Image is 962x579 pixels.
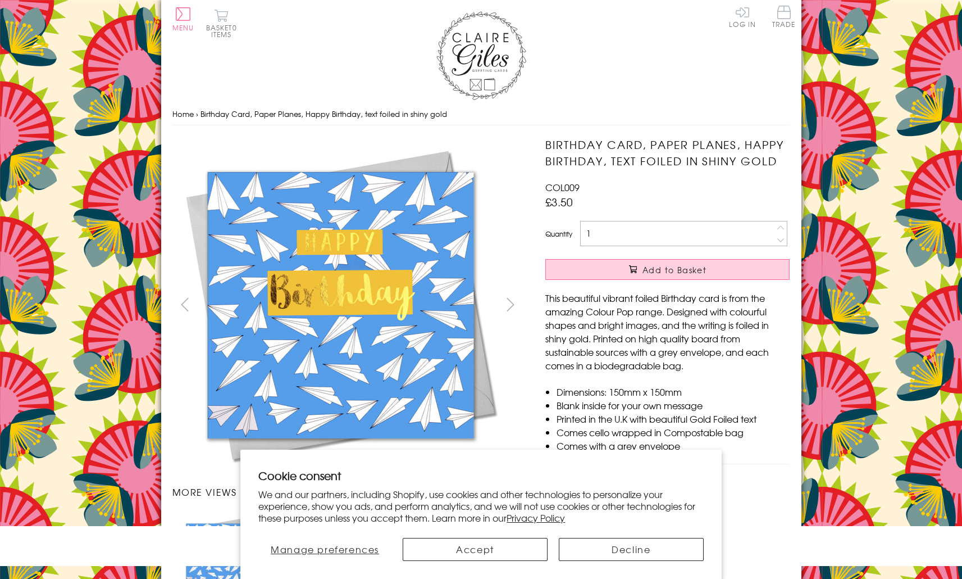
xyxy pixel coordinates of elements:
[545,259,790,280] button: Add to Basket
[545,229,572,239] label: Quantity
[642,264,706,275] span: Add to Basket
[172,7,194,31] button: Menu
[172,103,790,126] nav: breadcrumbs
[498,292,523,317] button: next
[523,137,860,474] img: Birthday Card, Paper Planes, Happy Birthday, text foiled in shiny gold
[258,468,704,483] h2: Cookie consent
[196,108,198,119] span: ›
[271,542,379,556] span: Manage preferences
[557,439,790,453] li: Comes with a grey envelope
[772,6,796,30] a: Trade
[211,22,237,39] span: 0 items
[258,488,704,523] p: We and our partners, including Shopify, use cookies and other technologies to personalize your ex...
[172,485,523,499] h3: More views
[545,291,790,372] p: This beautiful vibrant foiled Birthday card is from the amazing Colour Pop range. Designed with c...
[557,399,790,412] li: Blank inside for your own message
[557,385,790,399] li: Dimensions: 150mm x 150mm
[559,538,704,561] button: Decline
[200,108,447,119] span: Birthday Card, Paper Planes, Happy Birthday, text foiled in shiny gold
[545,194,573,210] span: £3.50
[545,137,790,169] h1: Birthday Card, Paper Planes, Happy Birthday, text foiled in shiny gold
[172,108,194,119] a: Home
[772,6,796,28] span: Trade
[507,511,565,524] a: Privacy Policy
[557,426,790,439] li: Comes cello wrapped in Compostable bag
[172,292,198,317] button: prev
[436,11,526,100] img: Claire Giles Greetings Cards
[258,538,391,561] button: Manage preferences
[557,412,790,426] li: Printed in the U.K with beautiful Gold Foiled text
[206,9,237,38] button: Basket0 items
[403,538,548,561] button: Accept
[545,180,580,194] span: COL009
[729,6,756,28] a: Log In
[172,22,194,33] span: Menu
[172,137,509,474] img: Birthday Card, Paper Planes, Happy Birthday, text foiled in shiny gold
